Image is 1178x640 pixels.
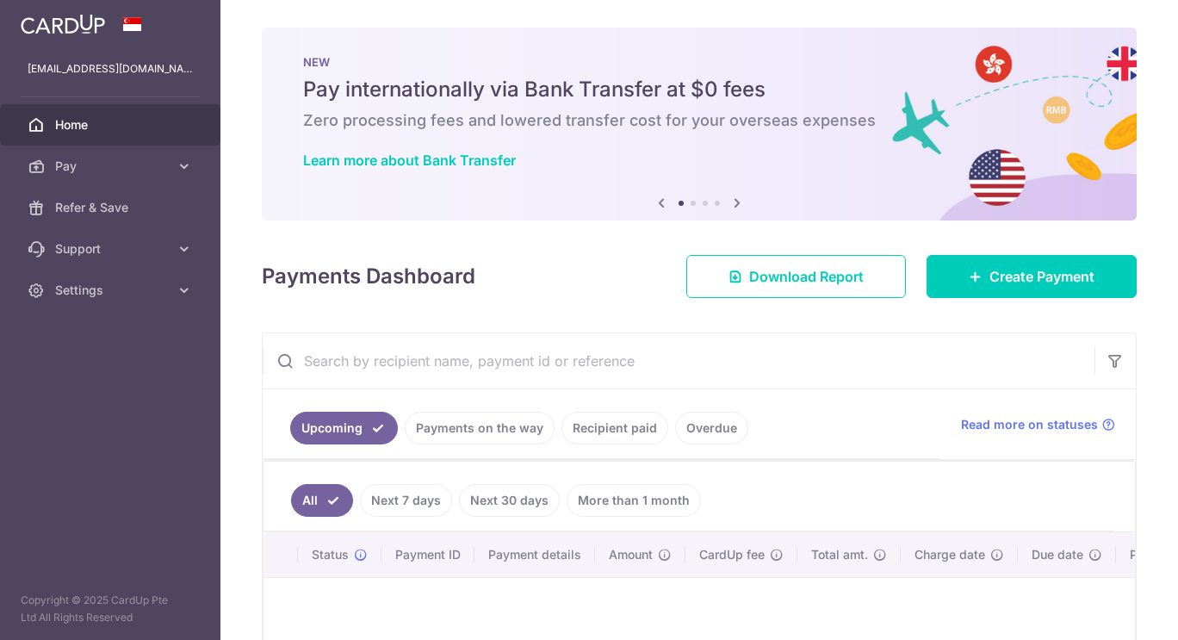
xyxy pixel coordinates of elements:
img: CardUp [21,14,105,34]
span: Charge date [914,546,985,563]
span: Create Payment [989,266,1094,287]
p: NEW [303,55,1095,69]
h6: Zero processing fees and lowered transfer cost for your overseas expenses [303,110,1095,131]
a: Payments on the way [405,412,555,444]
span: Support [55,240,169,258]
a: Overdue [675,412,748,444]
span: Home [55,116,169,134]
span: Total amt. [811,546,868,563]
span: Read more on statuses [961,416,1098,433]
span: Due date [1032,546,1083,563]
th: Payment details [474,532,595,577]
span: Amount [609,546,653,563]
a: Upcoming [290,412,398,444]
a: Read more on statuses [961,416,1115,433]
span: Download Report [749,266,864,287]
img: Bank transfer banner [262,28,1137,221]
span: Pay [55,158,169,175]
span: Status [312,546,349,563]
a: Recipient paid [561,412,668,444]
input: Search by recipient name, payment id or reference [263,333,1094,388]
a: Next 30 days [459,484,560,517]
th: Payment ID [381,532,474,577]
span: CardUp fee [699,546,765,563]
h5: Pay internationally via Bank Transfer at $0 fees [303,76,1095,103]
a: Learn more about Bank Transfer [303,152,516,169]
p: [EMAIL_ADDRESS][DOMAIN_NAME] [28,60,193,78]
a: Create Payment [927,255,1137,298]
a: More than 1 month [567,484,701,517]
span: Settings [55,282,169,299]
span: Refer & Save [55,199,169,216]
h4: Payments Dashboard [262,261,475,292]
a: Download Report [686,255,906,298]
a: Next 7 days [360,484,452,517]
a: All [291,484,353,517]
